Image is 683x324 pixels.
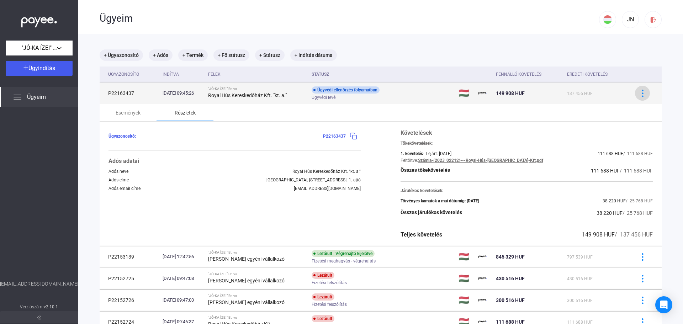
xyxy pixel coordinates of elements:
td: P22163437 [100,83,160,104]
div: "JÓ-KA ÍZEI" Bt. vs [208,250,306,255]
div: Felek [208,70,306,79]
div: Követelések [401,129,653,137]
span: 149 908 HUF [496,90,525,96]
div: Eredeti követelés [567,70,626,79]
span: 300 516 HUF [567,298,593,303]
mat-chip: + Fő státusz [213,49,249,61]
div: Tőkekövetelések: [401,141,653,146]
span: / 25 768 HUF [623,210,653,216]
div: Ügyvédi ellenőrzés folyamatban [312,86,380,94]
div: Teljes követelés [401,230,442,239]
div: Indítva [163,70,179,79]
div: - Lejárt: [DATE] [423,151,451,156]
div: Fennálló követelés [496,70,561,79]
span: 430 516 HUF [567,276,593,281]
span: 300 516 HUF [496,297,525,303]
img: payee-logo [478,296,487,304]
img: plus-white.svg [23,65,28,70]
div: 1. követelés [401,151,423,156]
span: 137 456 HUF [567,91,593,96]
span: / 137 456 HUF [615,231,653,238]
div: Lezárult | Végrehajtó kijelölve [312,250,375,257]
strong: [PERSON_NAME] egyéni vállalkozó [208,256,285,262]
img: arrow-double-left-grey.svg [37,315,41,320]
strong: [PERSON_NAME] egyéni vállalkozó [208,278,285,283]
mat-chip: + Termék [178,49,208,61]
div: Feltöltve: [401,158,418,163]
div: Törvényes kamatok a mai dátumig: [DATE] [401,198,479,203]
span: Ügyeim [27,93,46,101]
div: Lezárult [312,293,334,301]
span: / 111 688 HUF [623,151,653,156]
td: 🇭🇺 [456,246,476,267]
td: 🇭🇺 [456,268,476,289]
td: 🇭🇺 [456,290,476,311]
mat-chip: + Adós [149,49,173,61]
div: [DATE] 09:47:03 [163,297,202,304]
div: Ügyazonosító [108,70,139,79]
img: more-blue [639,90,646,97]
img: HU [603,15,612,24]
button: logout-red [645,11,662,28]
img: payee-logo [478,274,487,283]
div: Felek [208,70,221,79]
mat-chip: + Indítás dátuma [290,49,337,61]
img: payee-logo [478,253,487,261]
mat-chip: + Ügyazonosító [100,49,143,61]
div: Open Intercom Messenger [655,296,672,313]
div: Adós címe [108,177,129,182]
mat-chip: + Státusz [255,49,285,61]
button: Ügyindítás [6,61,73,76]
img: payee-logo [478,89,487,97]
td: P22152725 [100,268,160,289]
div: Indítva [163,70,202,79]
span: 430 516 HUF [496,276,525,281]
div: Adós email címe [108,186,141,191]
div: Adós adatai [108,157,361,165]
div: "JÓ-KA ÍZEI" Bt. vs [208,315,306,320]
div: Összes tőkekövetelés [401,166,450,175]
span: Fizetési felszólítás [312,300,347,309]
img: more-blue [639,297,646,304]
div: [EMAIL_ADDRESS][DOMAIN_NAME] [294,186,361,191]
span: 845 329 HUF [496,254,525,260]
span: Ügyazonosító: [108,134,136,139]
button: JN [622,11,639,28]
button: copy-blue [346,129,361,144]
img: white-payee-white-dot.svg [21,13,57,28]
span: Ügyindítás [28,65,55,71]
img: logout-red [650,16,657,23]
div: Összes járulékos követelés [401,209,462,217]
span: 38 220 HUF [597,210,623,216]
div: [DATE] 12:42:56 [163,253,202,260]
button: more-blue [635,271,650,286]
div: Lezárult [312,272,334,279]
div: Részletek [175,108,196,117]
th: Státusz [309,67,455,83]
div: "JÓ-KA ÍZEI" Bt. vs [208,87,306,91]
strong: v2.10.1 [44,304,58,309]
img: more-blue [639,253,646,261]
div: [DATE] 09:45:26 [163,90,202,97]
span: P22163437 [323,134,346,139]
span: / 111 688 HUF [620,168,653,174]
span: Fizetési felszólítás [312,278,347,287]
button: HU [599,11,616,28]
td: 🇭🇺 [456,83,476,104]
a: Számla-(2023_02212)---Royal-Hús-[GEOGRAPHIC_DATA]-Kft.pdf [418,158,543,163]
div: Ügyazonosító [108,70,157,79]
div: Ügyeim [100,12,599,25]
span: 111 688 HUF [598,151,623,156]
td: P22152726 [100,290,160,311]
span: "JÓ-KA ÍZEI" Bt. [21,44,57,52]
div: Adós neve [108,169,128,174]
div: Lezárult [312,315,334,322]
button: more-blue [635,86,650,101]
div: "JÓ-KA ÍZEI" Bt. vs [208,294,306,298]
div: JN [624,15,636,24]
span: 797 539 HUF [567,255,593,260]
button: more-blue [635,249,650,264]
span: Ügyvédi levél [312,93,337,102]
div: Járulékos követelések: [401,188,653,193]
span: / 25 768 HUF [626,198,653,203]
